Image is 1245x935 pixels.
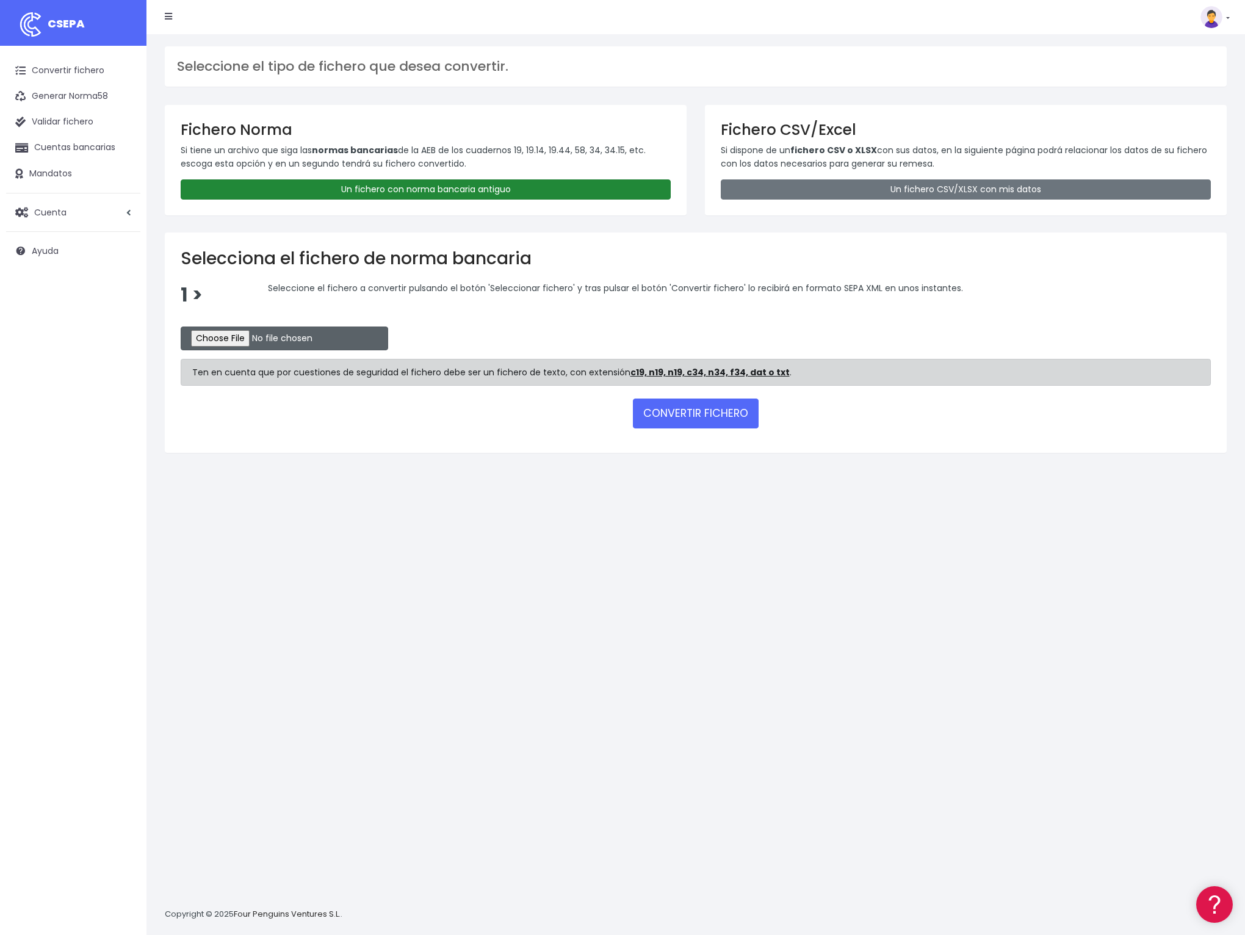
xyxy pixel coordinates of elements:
[181,359,1211,386] div: Ten en cuenta que por cuestiones de seguridad el fichero debe ser un fichero de texto, con extens...
[6,161,140,187] a: Mandatos
[181,282,203,308] span: 1 >
[165,908,342,921] p: Copyright © 2025 .
[268,282,963,294] span: Seleccione el fichero a convertir pulsando el botón 'Seleccionar fichero' y tras pulsar el botón ...
[6,84,140,109] a: Generar Norma58
[32,245,59,257] span: Ayuda
[630,366,790,378] strong: c19, n19, n19, c34, n34, f34, dat o txt
[181,248,1211,269] h2: Selecciona el fichero de norma bancaria
[1200,6,1222,28] img: profile
[48,16,85,31] span: CSEPA
[181,121,671,139] h3: Fichero Norma
[181,143,671,171] p: Si tiene un archivo que siga las de la AEB de los cuadernos 19, 19.14, 19.44, 58, 34, 34.15, etc....
[633,399,759,428] button: CONVERTIR FICHERO
[34,206,67,218] span: Cuenta
[6,200,140,225] a: Cuenta
[6,58,140,84] a: Convertir fichero
[181,179,671,200] a: Un fichero con norma bancaria antiguo
[15,9,46,40] img: logo
[177,59,1214,74] h3: Seleccione el tipo de fichero que desea convertir.
[6,109,140,135] a: Validar fichero
[312,144,398,156] strong: normas bancarias
[234,908,341,920] a: Four Penguins Ventures S.L.
[721,179,1211,200] a: Un fichero CSV/XLSX con mis datos
[721,121,1211,139] h3: Fichero CSV/Excel
[6,238,140,264] a: Ayuda
[790,144,877,156] strong: fichero CSV o XLSX
[6,135,140,161] a: Cuentas bancarias
[721,143,1211,171] p: Si dispone de un con sus datos, en la siguiente página podrá relacionar los datos de su fichero c...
